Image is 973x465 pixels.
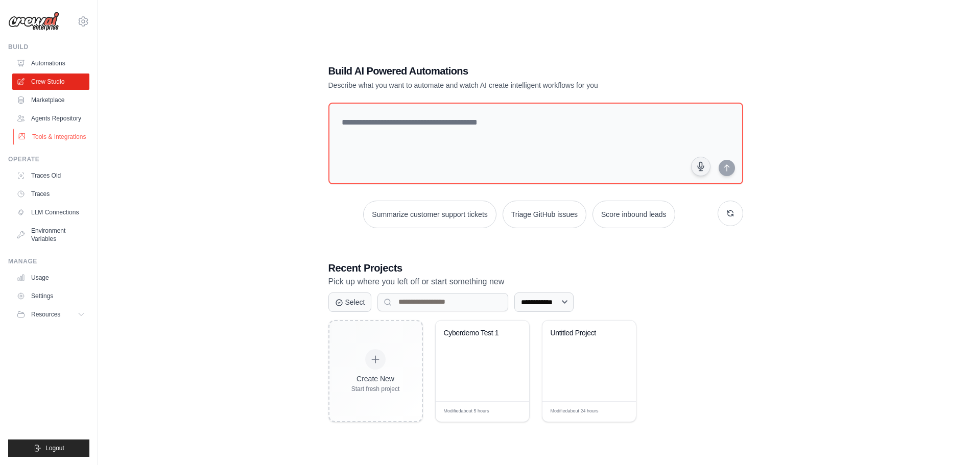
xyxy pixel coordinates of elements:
[444,408,489,415] span: Modified about 5 hours
[8,155,89,163] div: Operate
[12,288,89,304] a: Settings
[12,92,89,108] a: Marketplace
[12,167,89,184] a: Traces Old
[351,385,400,393] div: Start fresh project
[922,416,973,465] div: Widget chat
[363,201,496,228] button: Summarize customer support tickets
[12,306,89,323] button: Resources
[12,270,89,286] a: Usage
[45,444,64,452] span: Logout
[551,408,599,415] span: Modified about 24 hours
[8,257,89,265] div: Manage
[12,186,89,202] a: Traces
[351,374,400,384] div: Create New
[611,408,620,415] span: Edit
[718,201,743,226] button: Get new suggestions
[31,310,60,319] span: Resources
[691,157,710,176] button: Click to speak your automation idea
[505,408,513,415] span: Edit
[328,80,672,90] p: Describe what you want to automate and watch AI create intelligent workflows for you
[12,74,89,90] a: Crew Studio
[328,292,372,312] button: Select
[12,110,89,127] a: Agents Repository
[503,201,586,228] button: Triage GitHub issues
[922,416,973,465] iframe: Chat Widget
[444,329,506,338] div: Cyberdemo Test 1
[8,43,89,51] div: Build
[8,12,59,31] img: Logo
[551,329,612,338] div: Untitled Project
[12,55,89,71] a: Automations
[8,439,89,457] button: Logout
[328,261,743,275] h3: Recent Projects
[328,64,672,78] h1: Build AI Powered Automations
[12,223,89,247] a: Environment Variables
[12,204,89,221] a: LLM Connections
[13,129,90,145] a: Tools & Integrations
[592,201,675,228] button: Score inbound leads
[328,275,743,288] p: Pick up where you left off or start something new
